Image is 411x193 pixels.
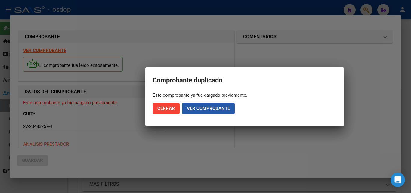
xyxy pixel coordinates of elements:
[153,92,337,98] div: Este comprobante ya fue cargado previamente.
[153,75,337,86] h2: Comprobante duplicado
[157,106,175,111] span: Cerrar
[187,106,230,111] span: Ver comprobante
[391,173,405,187] div: Open Intercom Messenger
[153,103,180,114] button: Cerrar
[182,103,235,114] button: Ver comprobante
